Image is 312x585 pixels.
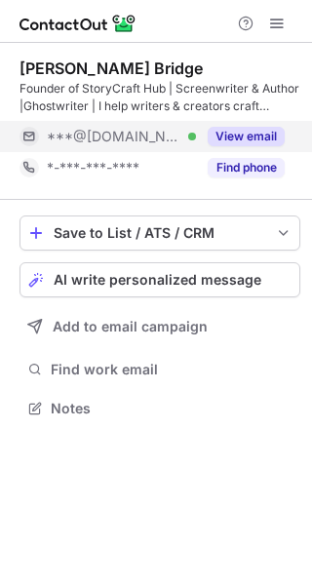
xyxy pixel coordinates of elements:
button: Reveal Button [208,127,285,146]
span: Find work email [51,361,292,378]
button: Add to email campaign [19,309,300,344]
button: save-profile-one-click [19,215,300,251]
span: Add to email campaign [53,319,208,334]
div: Founder of StoryCraft Hub | Screenwriter & Author |Ghostwriter | I help writers & creators craft ... [19,80,300,115]
span: Notes [51,400,292,417]
button: Notes [19,395,300,422]
img: ContactOut v5.3.10 [19,12,136,35]
div: [PERSON_NAME] Bridge [19,58,203,78]
span: ***@[DOMAIN_NAME] [47,128,181,145]
div: Save to List / ATS / CRM [54,225,266,241]
button: Reveal Button [208,158,285,177]
button: AI write personalized message [19,262,300,297]
button: Find work email [19,356,300,383]
span: AI write personalized message [54,272,261,288]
